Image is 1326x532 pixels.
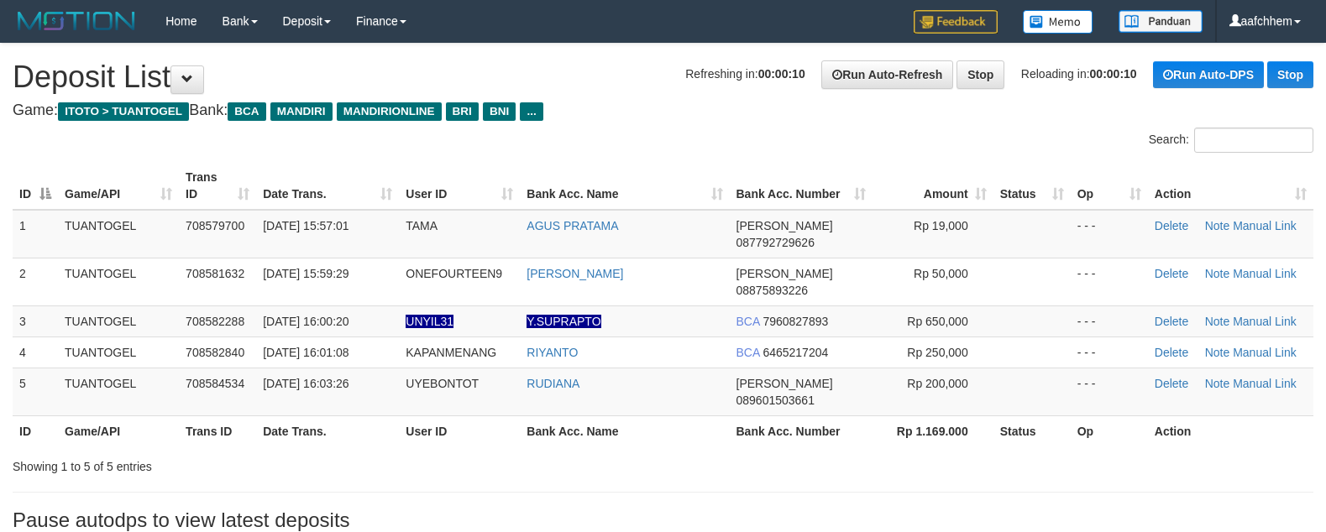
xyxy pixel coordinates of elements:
[406,315,453,328] span: Nama rekening ada tanda titik/strip, harap diedit
[907,377,967,390] span: Rp 200,000
[730,162,873,210] th: Bank Acc. Number: activate to sort column ascending
[337,102,442,121] span: MANDIRIONLINE
[186,219,244,232] span: 708579700
[1023,10,1093,34] img: Button%20Memo.svg
[13,258,58,305] td: 2
[263,267,349,280] span: [DATE] 15:59:29
[179,162,256,210] th: Trans ID: activate to sort column ascending
[186,377,244,390] span: 708584534
[1090,67,1137,81] strong: 00:00:10
[527,346,578,359] a: RIYANTO
[1071,415,1148,446] th: Op
[736,394,815,407] span: Copy 089601503661 to clipboard
[186,346,244,359] span: 708582840
[1233,346,1297,359] a: Manual Link
[263,219,349,232] span: [DATE] 15:57:01
[186,315,244,328] span: 708582288
[1205,267,1230,280] a: Note
[1155,346,1188,359] a: Delete
[58,162,179,210] th: Game/API: activate to sort column ascending
[957,60,1004,89] a: Stop
[406,377,479,390] span: UYEBONTOT
[13,305,58,336] td: 3
[1071,258,1148,305] td: - - -
[1155,377,1188,390] a: Delete
[1153,61,1264,88] a: Run Auto-DPS
[1148,415,1313,446] th: Action
[13,60,1313,94] h1: Deposit List
[736,267,833,280] span: [PERSON_NAME]
[399,162,520,210] th: User ID: activate to sort column ascending
[1233,377,1297,390] a: Manual Link
[58,305,179,336] td: TUANTOGEL
[13,451,540,475] div: Showing 1 to 5 of 5 entries
[256,415,399,446] th: Date Trans.
[186,267,244,280] span: 708581632
[1194,128,1313,153] input: Search:
[13,8,140,34] img: MOTION_logo.png
[256,162,399,210] th: Date Trans.: activate to sort column ascending
[1155,219,1188,232] a: Delete
[527,377,579,390] a: RUDIANA
[13,415,58,446] th: ID
[1071,210,1148,258] td: - - -
[821,60,953,89] a: Run Auto-Refresh
[914,267,968,280] span: Rp 50,000
[993,415,1071,446] th: Status
[179,415,256,446] th: Trans ID
[13,162,58,210] th: ID: activate to sort column descending
[685,67,805,81] span: Refreshing in:
[13,210,58,258] td: 1
[907,315,967,328] span: Rp 650,000
[1071,162,1148,210] th: Op: activate to sort column ascending
[736,219,833,232] span: [PERSON_NAME]
[1119,10,1203,33] img: panduan.png
[520,415,729,446] th: Bank Acc. Name
[527,315,600,328] a: Y.SUPRAPTO
[520,162,729,210] th: Bank Acc. Name: activate to sort column ascending
[520,102,542,121] span: ...
[263,315,349,328] span: [DATE] 16:00:20
[263,346,349,359] span: [DATE] 16:01:08
[1233,267,1297,280] a: Manual Link
[1148,162,1313,210] th: Action: activate to sort column ascending
[58,102,189,121] span: ITOTO > TUANTOGEL
[58,415,179,446] th: Game/API
[483,102,516,121] span: BNI
[763,315,828,328] span: Copy 7960827893 to clipboard
[873,162,993,210] th: Amount: activate to sort column ascending
[736,346,760,359] span: BCA
[763,346,828,359] span: Copy 6465217204 to clipboard
[399,415,520,446] th: User ID
[406,346,496,359] span: KAPANMENANG
[13,336,58,368] td: 4
[1071,368,1148,415] td: - - -
[736,236,815,249] span: Copy 087792729626 to clipboard
[1155,315,1188,328] a: Delete
[1021,67,1137,81] span: Reloading in:
[993,162,1071,210] th: Status: activate to sort column ascending
[914,10,998,34] img: Feedback.jpg
[736,377,833,390] span: [PERSON_NAME]
[1205,377,1230,390] a: Note
[13,102,1313,119] h4: Game: Bank:
[1149,128,1313,153] label: Search:
[58,258,179,305] td: TUANTOGEL
[13,509,1313,531] h3: Pause autodps to view latest deposits
[736,284,809,297] span: Copy 08875893226 to clipboard
[406,219,438,232] span: TAMA
[907,346,967,359] span: Rp 250,000
[1233,315,1297,328] a: Manual Link
[58,336,179,368] td: TUANTOGEL
[730,415,873,446] th: Bank Acc. Number
[914,219,968,232] span: Rp 19,000
[527,267,623,280] a: [PERSON_NAME]
[228,102,265,121] span: BCA
[873,415,993,446] th: Rp 1.169.000
[758,67,805,81] strong: 00:00:10
[58,210,179,258] td: TUANTOGEL
[1071,336,1148,368] td: - - -
[1071,305,1148,336] td: - - -
[13,368,58,415] td: 5
[1267,61,1313,88] a: Stop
